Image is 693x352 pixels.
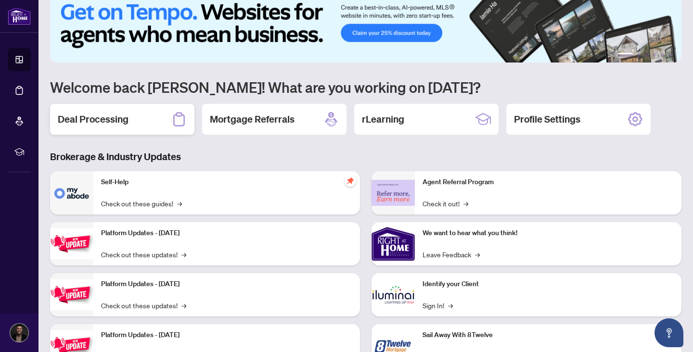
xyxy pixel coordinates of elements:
[660,53,664,57] button: 5
[448,300,453,311] span: →
[177,198,182,209] span: →
[101,198,182,209] a: Check out these guides!→
[423,228,674,239] p: We want to hear what you think!
[423,300,453,311] a: Sign In!→
[8,7,31,25] img: logo
[345,175,356,187] span: pushpin
[50,78,681,96] h1: Welcome back [PERSON_NAME]! What are you working on [DATE]?
[423,279,674,289] p: Identify your Client
[653,53,656,57] button: 4
[101,249,186,260] a: Check out these updates!→
[101,279,352,289] p: Platform Updates - [DATE]
[645,53,649,57] button: 3
[101,330,352,340] p: Platform Updates - [DATE]
[668,53,672,57] button: 6
[50,228,93,259] img: Platform Updates - July 21, 2025
[423,249,480,260] a: Leave Feedback→
[372,180,415,206] img: Agent Referral Program
[654,318,683,347] button: Open asap
[50,150,681,163] h3: Brokerage & Industry Updates
[423,177,674,188] p: Agent Referral Program
[181,300,186,311] span: →
[423,330,674,340] p: Sail Away With 8Twelve
[10,324,28,342] img: Profile Icon
[101,228,352,239] p: Platform Updates - [DATE]
[372,273,415,316] img: Identify your Client
[101,177,352,188] p: Self-Help
[50,279,93,310] img: Platform Updates - July 8, 2025
[58,113,128,126] h2: Deal Processing
[618,53,633,57] button: 1
[423,198,468,209] a: Check it out!→
[475,249,480,260] span: →
[514,113,580,126] h2: Profile Settings
[181,249,186,260] span: →
[50,171,93,214] img: Self-Help
[372,222,415,265] img: We want to hear what you think!
[210,113,295,126] h2: Mortgage Referrals
[463,198,468,209] span: →
[637,53,641,57] button: 2
[101,300,186,311] a: Check out these updates!→
[362,113,404,126] h2: rLearning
